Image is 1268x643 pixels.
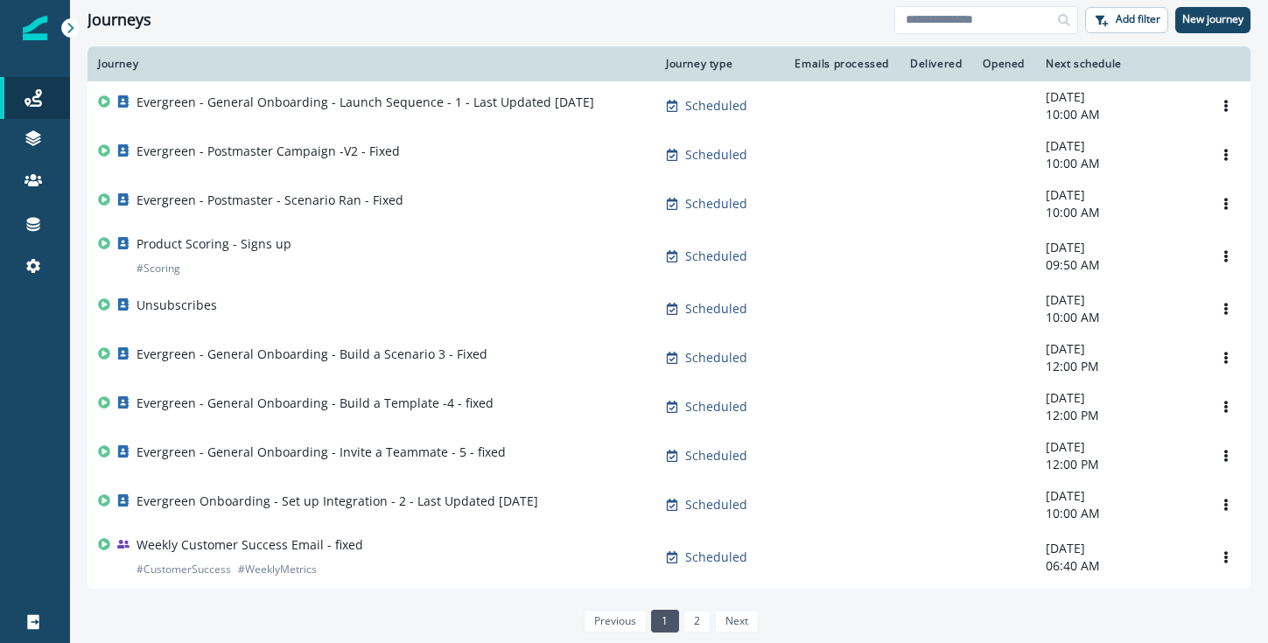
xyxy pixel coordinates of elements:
[1046,557,1191,575] p: 06:40 AM
[137,192,403,209] p: Evergreen - Postmaster - Scenario Ran - Fixed
[1046,155,1191,172] p: 10:00 AM
[579,610,760,633] ul: Pagination
[137,143,400,160] p: Evergreen - Postmaster Campaign -V2 - Fixed
[1212,443,1240,469] button: Options
[1046,204,1191,221] p: 10:00 AM
[1046,256,1191,274] p: 09:50 AM
[88,480,1250,529] a: Evergreen Onboarding - Set up Integration - 2 - Last Updated [DATE]Scheduled-[DATE]10:00 AMOptions
[1046,291,1191,309] p: [DATE]
[683,610,711,633] a: Page 2
[1046,88,1191,106] p: [DATE]
[1046,137,1191,155] p: [DATE]
[137,561,231,578] p: # CustomerSuccess
[1046,57,1191,71] div: Next schedule
[1212,243,1240,269] button: Options
[1085,7,1168,33] button: Add filter
[685,398,747,416] p: Scheduled
[685,146,747,164] p: Scheduled
[1212,93,1240,119] button: Options
[1212,544,1240,570] button: Options
[137,297,217,314] p: Unsubscribes
[1046,540,1191,557] p: [DATE]
[88,284,1250,333] a: UnsubscribesScheduled-[DATE]10:00 AMOptions
[88,585,1250,641] a: Product Scoring - Creates a Scenario from Starter#ScoringScheduled-[DATE]12:30 PMOptions
[1046,358,1191,375] p: 12:00 PM
[88,130,1250,179] a: Evergreen - Postmaster Campaign -V2 - FixedScheduled-[DATE]10:00 AMOptions
[1175,7,1250,33] button: New journey
[137,536,363,554] p: Weekly Customer Success Email - fixed
[685,97,747,115] p: Scheduled
[910,57,962,71] div: Delivered
[137,346,487,363] p: Evergreen - General Onboarding - Build a Scenario 3 - Fixed
[1212,296,1240,322] button: Options
[1046,487,1191,505] p: [DATE]
[1212,191,1240,217] button: Options
[23,16,47,40] img: Inflection
[1182,13,1243,25] p: New journey
[651,610,678,633] a: Page 1 is your current page
[88,10,151,30] h1: Journeys
[1046,186,1191,204] p: [DATE]
[666,57,770,71] div: Journey type
[88,382,1250,431] a: Evergreen - General Onboarding - Build a Template -4 - fixedScheduled-[DATE]12:00 PMOptions
[88,333,1250,382] a: Evergreen - General Onboarding - Build a Scenario 3 - FixedScheduled-[DATE]12:00 PMOptions
[685,549,747,566] p: Scheduled
[1046,340,1191,358] p: [DATE]
[1046,309,1191,326] p: 10:00 AM
[137,444,506,461] p: Evergreen - General Onboarding - Invite a Teammate - 5 - fixed
[137,94,594,111] p: Evergreen - General Onboarding - Launch Sequence - 1 - Last Updated [DATE]
[685,300,747,318] p: Scheduled
[1046,456,1191,473] p: 12:00 PM
[1046,239,1191,256] p: [DATE]
[685,447,747,465] p: Scheduled
[1212,492,1240,518] button: Options
[137,493,538,510] p: Evergreen Onboarding - Set up Integration - 2 - Last Updated [DATE]
[88,81,1250,130] a: Evergreen - General Onboarding - Launch Sequence - 1 - Last Updated [DATE]Scheduled-[DATE]10:00 A...
[1212,142,1240,168] button: Options
[137,235,291,253] p: Product Scoring - Signs up
[1212,345,1240,371] button: Options
[137,395,494,412] p: Evergreen - General Onboarding - Build a Template -4 - fixed
[685,195,747,213] p: Scheduled
[88,179,1250,228] a: Evergreen - Postmaster - Scenario Ran - FixedScheduled-[DATE]10:00 AMOptions
[983,57,1025,71] div: Opened
[1046,407,1191,424] p: 12:00 PM
[238,561,317,578] p: # WeeklyMetrics
[137,260,180,277] p: # Scoring
[1046,505,1191,522] p: 10:00 AM
[715,610,759,633] a: Next page
[1046,438,1191,456] p: [DATE]
[1046,389,1191,407] p: [DATE]
[88,228,1250,284] a: Product Scoring - Signs up#ScoringScheduled-[DATE]09:50 AMOptions
[88,529,1250,585] a: Weekly Customer Success Email - fixed#CustomerSuccess#WeeklyMetricsScheduled-[DATE]06:40 AMOptions
[1116,13,1160,25] p: Add filter
[685,349,747,367] p: Scheduled
[1046,106,1191,123] p: 10:00 AM
[88,431,1250,480] a: Evergreen - General Onboarding - Invite a Teammate - 5 - fixedScheduled-[DATE]12:00 PMOptions
[685,248,747,265] p: Scheduled
[1212,394,1240,420] button: Options
[685,496,747,514] p: Scheduled
[98,57,645,71] div: Journey
[791,57,889,71] div: Emails processed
